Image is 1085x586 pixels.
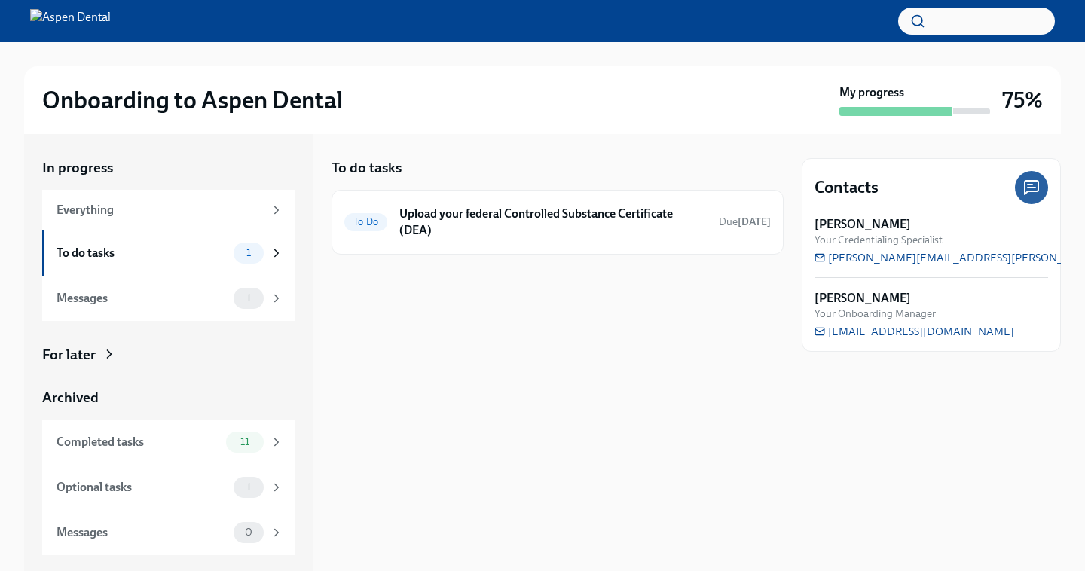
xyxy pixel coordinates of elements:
strong: My progress [839,84,904,101]
a: Archived [42,388,295,407]
div: Optional tasks [57,479,228,496]
a: Completed tasks11 [42,420,295,465]
span: 0 [236,526,261,538]
span: 1 [237,481,260,493]
h6: Upload your federal Controlled Substance Certificate (DEA) [399,206,707,239]
a: [EMAIL_ADDRESS][DOMAIN_NAME] [815,324,1014,339]
a: Messages1 [42,276,295,321]
div: To do tasks [57,245,228,261]
a: Everything [42,190,295,230]
span: August 29th, 2025 10:00 [719,215,771,229]
span: Your Credentialing Specialist [815,233,943,247]
a: In progress [42,158,295,178]
a: For later [42,345,295,365]
h4: Contacts [815,176,879,199]
a: Messages0 [42,510,295,555]
span: 11 [231,436,258,447]
h3: 75% [1002,87,1043,114]
div: Messages [57,290,228,307]
span: Due [719,215,771,228]
h2: Onboarding to Aspen Dental [42,85,343,115]
strong: [PERSON_NAME] [815,216,911,233]
span: Your Onboarding Manager [815,307,936,321]
span: To Do [344,216,387,227]
span: 1 [237,292,260,304]
span: 1 [237,247,260,258]
h5: To do tasks [332,158,402,178]
a: To DoUpload your federal Controlled Substance Certificate (DEA)Due[DATE] [344,203,771,242]
div: Completed tasks [57,434,220,450]
a: To do tasks1 [42,230,295,276]
div: Everything [57,202,264,218]
div: Messages [57,524,228,541]
img: Aspen Dental [30,9,111,33]
strong: [DATE] [738,215,771,228]
strong: [PERSON_NAME] [815,290,911,307]
a: Optional tasks1 [42,465,295,510]
div: For later [42,345,96,365]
